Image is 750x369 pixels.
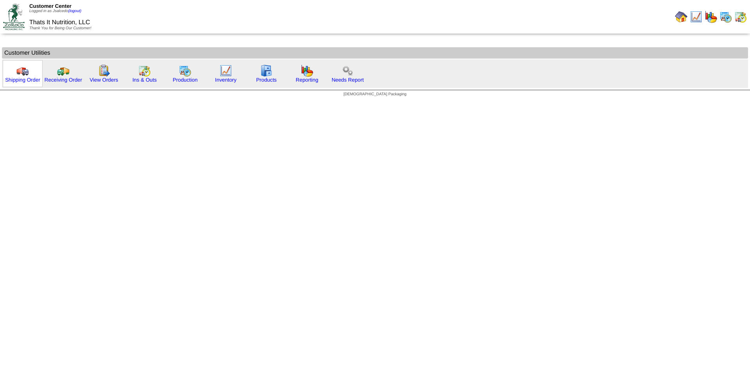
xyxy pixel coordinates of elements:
[68,9,81,13] a: (logout)
[173,77,198,83] a: Production
[98,64,110,77] img: workorder.gif
[132,77,157,83] a: Ins & Outs
[720,11,732,23] img: calendarprod.gif
[29,26,91,30] span: Thank You for Being Our Customer!
[734,11,747,23] img: calendarinout.gif
[341,64,354,77] img: workflow.png
[29,3,71,9] span: Customer Center
[138,64,151,77] img: calendarinout.gif
[29,9,81,13] span: Logged in as Jsalcedo
[89,77,118,83] a: View Orders
[256,77,277,83] a: Products
[220,64,232,77] img: line_graph.gif
[690,11,702,23] img: line_graph.gif
[675,11,687,23] img: home.gif
[29,19,90,26] span: Thats It Nutrition, LLC
[215,77,237,83] a: Inventory
[57,64,70,77] img: truck2.gif
[343,92,406,96] span: [DEMOGRAPHIC_DATA] Packaging
[705,11,717,23] img: graph.gif
[301,64,313,77] img: graph.gif
[3,4,25,30] img: ZoRoCo_Logo(Green%26Foil)%20jpg.webp
[2,47,748,59] td: Customer Utilities
[260,64,273,77] img: cabinet.gif
[5,77,40,83] a: Shipping Order
[16,64,29,77] img: truck.gif
[179,64,191,77] img: calendarprod.gif
[45,77,82,83] a: Receiving Order
[332,77,364,83] a: Needs Report
[296,77,318,83] a: Reporting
